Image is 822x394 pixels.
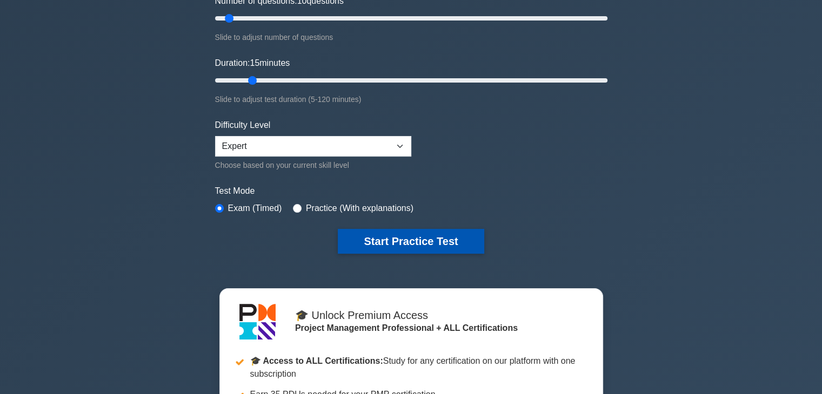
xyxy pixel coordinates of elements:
div: Slide to adjust test duration (5-120 minutes) [215,93,607,106]
label: Duration: minutes [215,57,290,70]
label: Test Mode [215,185,607,198]
div: Choose based on your current skill level [215,159,411,172]
label: Exam (Timed) [228,202,282,215]
label: Difficulty Level [215,119,271,132]
label: Practice (With explanations) [306,202,413,215]
div: Slide to adjust number of questions [215,31,607,44]
span: 15 [250,58,259,67]
button: Start Practice Test [338,229,484,254]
